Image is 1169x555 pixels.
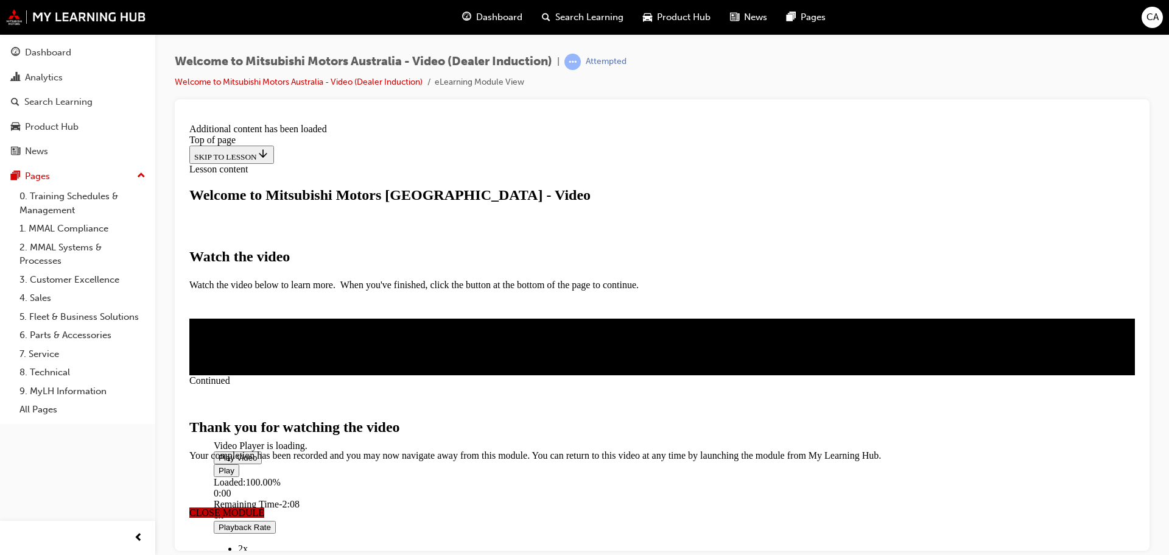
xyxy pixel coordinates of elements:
div: Analytics [25,71,63,85]
span: CA [1146,10,1159,24]
a: News [5,140,150,163]
li: eLearning Module View [435,76,524,90]
a: search-iconSearch Learning [532,5,633,30]
p: Watch the video below to learn more. When you've finished, click the button at the bottom of the ... [5,161,950,172]
span: news-icon [11,146,20,157]
div: Dashboard [25,46,71,60]
button: DashboardAnalyticsSearch LearningProduct HubNews [5,39,150,165]
span: News [744,10,767,24]
h1: Welcome to Mitsubishi Motors [GEOGRAPHIC_DATA] - Video [5,68,950,85]
div: Continued [5,256,950,267]
a: Welcome to Mitsubishi Motors Australia - Video (Dealer Induction) [175,77,423,87]
span: pages-icon [11,171,20,182]
span: pages-icon [787,10,796,25]
span: SKIP TO LESSON [10,34,85,43]
div: Attempted [586,56,627,68]
div: Additional content has been loaded [5,5,950,16]
a: 2. MMAL Systems & Processes [15,238,150,270]
a: Dashboard [5,41,150,64]
a: 6. Parts & Accessories [15,326,150,345]
p: Your completion has been recorded and you may now navigate away from this module. You can return ... [5,331,950,342]
a: 4. Sales [15,289,150,308]
div: Pages [25,169,50,183]
strong: Watch the video [5,130,105,146]
a: 0. Training Schedules & Management [15,187,150,219]
span: 2x [54,425,63,435]
div: Search Learning [24,95,93,109]
span: CLOSE MODULE [5,389,80,399]
span: prev-icon [134,531,143,546]
span: Product Hub [657,10,711,24]
a: pages-iconPages [777,5,835,30]
a: Search Learning [5,91,150,113]
span: Welcome to Mitsubishi Motors Australia - Video (Dealer Induction) [175,55,552,69]
span: search-icon [542,10,550,25]
div: Product Hub [25,120,79,134]
div: News [25,144,48,158]
span: news-icon [730,10,739,25]
a: Analytics [5,66,150,89]
a: news-iconNews [720,5,777,30]
span: Lesson content [5,45,63,55]
a: Product Hub [5,116,150,138]
button: CA [1142,7,1163,28]
button: Pages [5,165,150,188]
span: chart-icon [11,72,20,83]
a: 9. MyLH Information [15,382,150,401]
span: learningRecordVerb_ATTEMPT-icon [564,54,581,70]
a: All Pages [15,400,150,419]
a: 7. Service [15,345,150,364]
span: car-icon [643,10,652,25]
strong: Thank you for watching the video [5,300,216,316]
img: mmal [6,9,146,25]
a: car-iconProduct Hub [633,5,720,30]
div: Top of page [5,16,950,27]
a: 3. Customer Excellence [15,270,150,289]
a: 1. MMAL Compliance [15,219,150,238]
span: Pages [801,10,826,24]
span: car-icon [11,122,20,133]
button: SKIP TO LESSON [5,27,90,45]
span: search-icon [11,97,19,108]
span: Search Learning [555,10,623,24]
a: guage-iconDashboard [452,5,532,30]
span: | [557,55,560,69]
a: 8. Technical [15,363,150,382]
span: Dashboard [476,10,522,24]
a: 5. Fleet & Business Solutions [15,308,150,327]
span: guage-icon [462,10,471,25]
span: up-icon [137,168,146,184]
span: guage-icon [11,48,20,58]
